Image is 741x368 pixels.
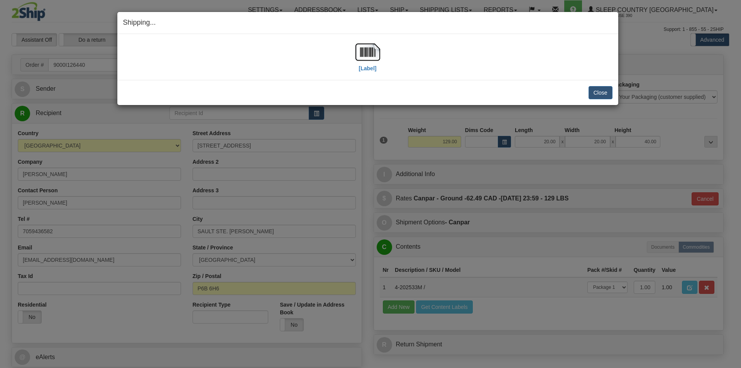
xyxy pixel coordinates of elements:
[355,48,380,71] a: [Label]
[589,86,612,99] button: Close
[723,144,740,223] iframe: chat widget
[123,19,156,26] span: Shipping...
[359,64,377,72] label: [Label]
[355,40,380,64] img: barcode.jpg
